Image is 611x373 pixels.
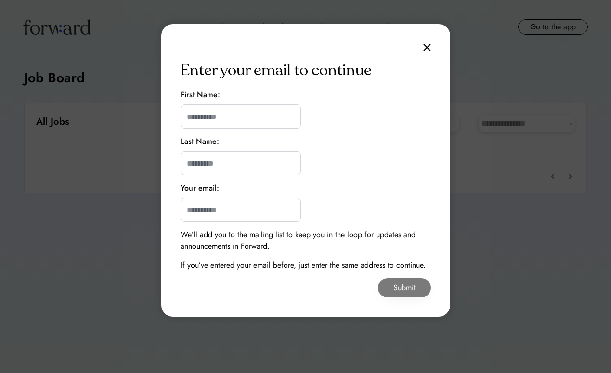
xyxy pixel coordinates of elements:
div: Your email: [181,182,219,194]
div: Enter your email to continue [181,59,372,82]
div: If you’ve entered your email before, just enter the same address to continue. [181,259,426,271]
div: We’ll add you to the mailing list to keep you in the loop for updates and announcements in Forward. [181,229,431,252]
div: First Name: [181,89,220,101]
div: Last Name: [181,136,219,147]
img: close.svg [423,43,431,51]
button: Submit [378,278,431,297]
